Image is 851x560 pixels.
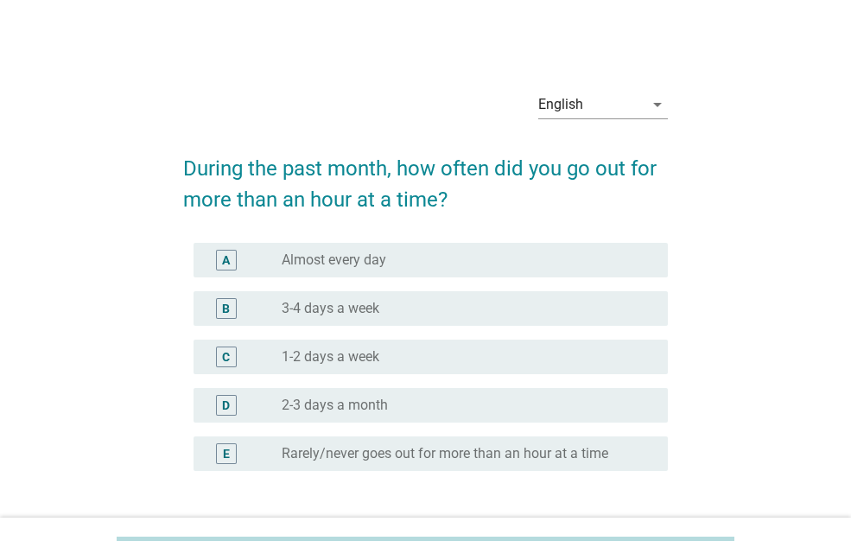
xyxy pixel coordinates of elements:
h2: During the past month, how often did you go out for more than an hour at a time? [183,136,668,215]
div: C [222,347,230,366]
div: E [223,444,230,462]
label: 2-3 days a month [282,397,388,414]
label: Almost every day [282,251,386,269]
div: D [222,396,230,414]
label: Rarely/never goes out for more than an hour at a time [282,445,608,462]
label: 1-2 days a week [282,348,379,366]
div: English [538,97,583,112]
i: arrow_drop_down [647,94,668,115]
div: B [222,299,230,317]
label: 3-4 days a week [282,300,379,317]
div: A [222,251,230,269]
